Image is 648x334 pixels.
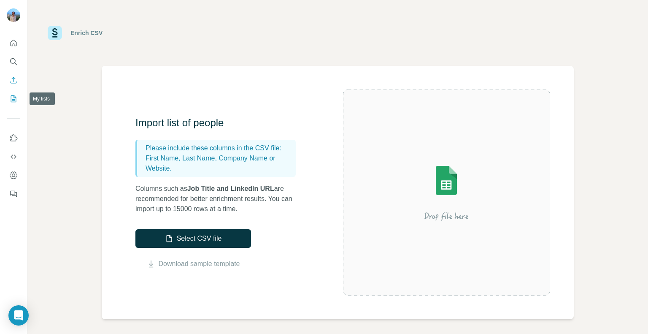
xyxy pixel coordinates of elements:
p: Columns such as are recommended for better enrichment results. You can import up to 15000 rows at... [135,184,304,214]
button: Download sample template [135,259,251,269]
div: Open Intercom Messenger [8,305,29,326]
img: Surfe Illustration - Drop file here or select below [370,142,522,243]
button: Feedback [7,186,20,201]
button: Quick start [7,35,20,51]
span: Job Title and LinkedIn URL [187,185,274,192]
img: Avatar [7,8,20,22]
button: Dashboard [7,168,20,183]
button: Enrich CSV [7,73,20,88]
div: Enrich CSV [70,29,103,37]
button: Use Surfe on LinkedIn [7,130,20,146]
a: Download sample template [159,259,240,269]
h3: Import list of people [135,116,304,130]
button: My lists [7,91,20,106]
img: Surfe Logo [48,26,62,40]
button: Select CSV file [135,229,251,248]
button: Search [7,54,20,69]
p: First Name, Last Name, Company Name or Website. [146,153,292,174]
p: Please include these columns in the CSV file: [146,143,292,153]
button: Use Surfe API [7,149,20,164]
